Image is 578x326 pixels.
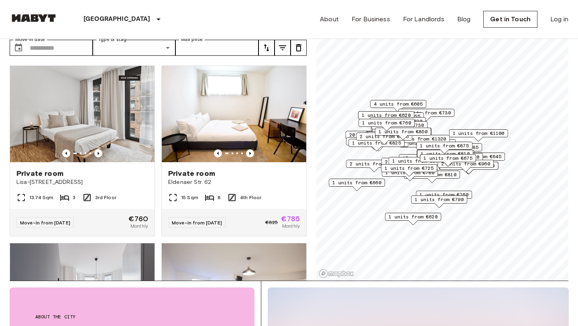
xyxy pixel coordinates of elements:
[453,130,505,137] span: 1 units from €1100
[98,36,126,43] label: Type of stay
[419,191,468,198] span: 1 units from €760
[282,222,300,230] span: Monthly
[10,14,58,22] img: Habyt
[20,220,70,226] span: Move-in from [DATE]
[214,149,222,157] button: Previous image
[346,137,402,150] div: Map marker
[373,118,422,125] span: 1 units from €620
[329,179,385,191] div: Map marker
[10,40,26,56] button: Choose date
[358,119,415,131] div: Map marker
[379,128,427,135] span: 1 units from €850
[440,162,499,174] div: Map marker
[415,196,464,203] span: 1 units from €790
[349,131,401,139] span: 20 units from €655
[348,139,405,151] div: Map marker
[416,191,472,203] div: Map marker
[370,132,419,139] span: 3 units from €655
[94,149,102,157] button: Previous image
[416,142,472,154] div: Map marker
[399,154,458,167] div: Map marker
[291,40,307,56] button: tune
[352,139,401,147] span: 1 units from €825
[218,194,221,201] span: 8
[385,165,433,172] span: 1 units from €725
[402,109,451,116] span: 1 units from €730
[407,171,456,178] span: 1 units from €810
[430,153,479,161] span: 1 units from €810
[391,135,450,147] div: Map marker
[128,215,148,222] span: €760
[371,113,420,120] span: 2 units from €655
[429,144,478,151] span: 1 units from €785
[381,158,438,170] div: Map marker
[389,157,445,169] div: Map marker
[417,150,473,162] div: Map marker
[392,157,441,165] span: 1 units from €875
[358,111,414,124] div: Map marker
[265,219,278,226] span: €825
[15,36,45,43] label: Move-in date
[319,269,354,278] a: Mapbox logo
[441,160,490,167] span: 2 units from €960
[403,155,454,162] span: 17 units from €650
[181,36,203,43] label: Max price
[370,117,426,130] div: Map marker
[346,160,402,172] div: Map marker
[346,131,405,143] div: Map marker
[35,313,229,320] span: About the city
[332,179,381,186] span: 1 units from €660
[550,14,568,24] a: Log in
[374,100,423,108] span: 4 units from €605
[411,196,467,208] div: Map marker
[350,160,399,167] span: 2 units from €875
[389,213,438,220] span: 1 units from €620
[420,142,469,149] span: 1 units from €875
[417,150,473,162] div: Map marker
[362,112,411,119] span: 1 units from €620
[130,222,148,230] span: Monthly
[320,14,339,24] a: About
[395,135,446,143] span: 1 units from €1320
[449,129,508,142] div: Map marker
[172,220,222,226] span: Move-in from [DATE]
[375,128,431,140] div: Map marker
[385,213,441,225] div: Map marker
[16,178,148,186] span: Lisa-[STREET_ADDRESS]
[356,132,412,145] div: Map marker
[62,149,70,157] button: Previous image
[10,66,155,162] img: Marketing picture of unit DE-01-489-305-002
[168,178,300,186] span: Eldenaer Str. 62
[381,164,437,177] div: Map marker
[398,109,454,121] div: Map marker
[457,14,471,24] a: Blog
[258,40,275,56] button: tune
[83,14,151,24] p: [GEOGRAPHIC_DATA]
[370,100,426,112] div: Map marker
[452,153,501,160] span: 5 units from €645
[350,138,399,145] span: 2 units from €790
[29,194,53,201] span: 13.74 Sqm
[403,14,444,24] a: For Landlords
[366,131,425,144] div: Map marker
[181,194,198,201] span: 15 Sqm
[360,133,409,140] span: 2 units from €625
[10,65,155,236] a: Marketing picture of unit DE-01-489-305-002Previous imagePrevious imagePrivate roomLisa-[STREET_A...
[375,122,424,129] span: 1 units from €730
[281,215,300,222] span: €785
[246,149,254,157] button: Previous image
[161,65,307,236] a: Marketing picture of unit DE-01-012-001-04HPrevious imagePrevious imagePrivate roomEldenaer Str. ...
[423,155,472,162] span: 1 units from €675
[162,66,306,162] img: Marketing picture of unit DE-01-012-001-04H
[240,194,261,201] span: 4th Floor
[449,153,505,165] div: Map marker
[483,11,537,28] a: Get in Touch
[362,119,411,126] span: 1 units from €760
[385,158,434,165] span: 2 units from €865
[352,14,390,24] a: For Business
[16,169,63,178] span: Private room
[95,194,116,201] span: 3rd Floor
[168,169,215,178] span: Private room
[443,162,495,169] span: 1 units from €1280
[275,40,291,56] button: tune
